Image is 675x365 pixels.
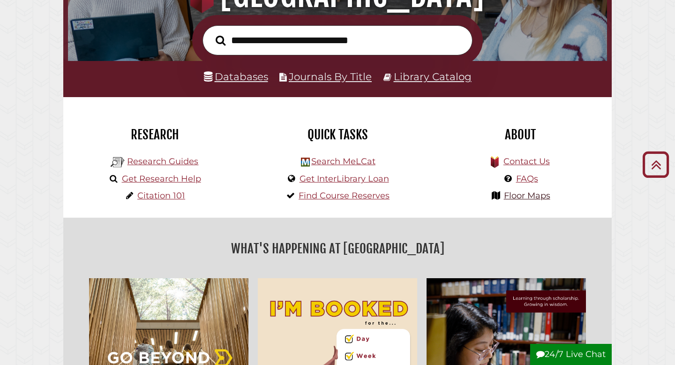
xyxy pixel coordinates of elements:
h2: What's Happening at [GEOGRAPHIC_DATA] [70,238,605,259]
button: Search [211,33,230,48]
a: Library Catalog [394,70,472,83]
h2: About [436,127,605,143]
a: Search MeLCat [311,156,375,167]
a: Contact Us [503,156,550,167]
a: Back to Top [639,157,673,172]
a: Get Research Help [122,174,201,184]
a: Get InterLibrary Loan [300,174,389,184]
a: Research Guides [127,156,198,167]
img: Hekman Library Logo [111,155,125,169]
a: Find Course Reserves [299,190,390,201]
i: Search [216,35,225,46]
a: FAQs [516,174,538,184]
a: Journals By Title [289,70,372,83]
a: Citation 101 [137,190,185,201]
img: Hekman Library Logo [301,158,310,167]
h2: Research [70,127,239,143]
h2: Quick Tasks [253,127,422,143]
a: Floor Maps [504,190,550,201]
a: Databases [204,70,268,83]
